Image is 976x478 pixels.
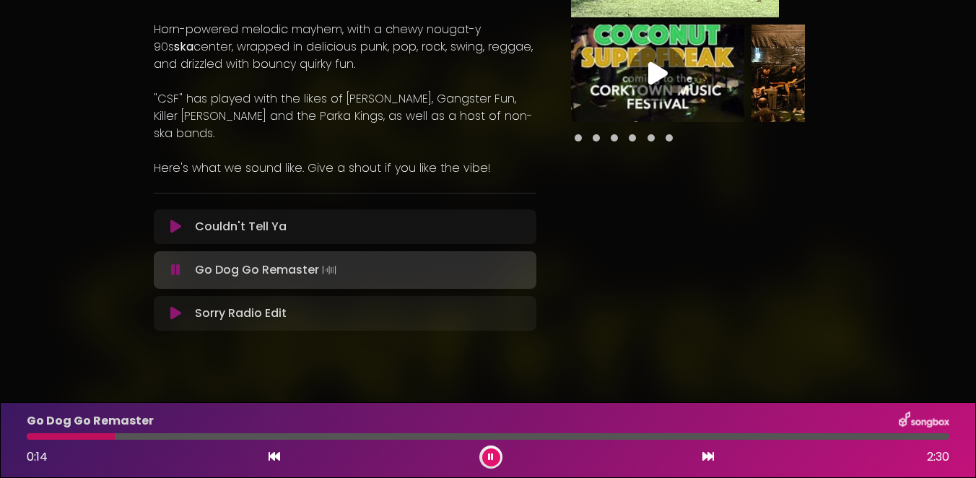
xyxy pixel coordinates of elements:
p: Sorry Radio Edit [195,305,287,322]
p: Go Dog Go Remaster [195,260,339,280]
p: Couldn't Tell Ya [195,218,287,235]
img: waveform4.gif [319,260,339,280]
strong: ska [174,38,193,55]
p: "CSF" has played with the likes of [PERSON_NAME], Gangster Fun, Killer [PERSON_NAME] and the Park... [154,90,536,142]
p: Here's what we sound like. Give a shout if you like the vibe! [154,160,536,177]
p: Horn-powered melodic mayhem, with a chewy nougat-y 90s center, wrapped in delicious punk, pop, ro... [154,21,536,73]
img: OBUSVqBTkmwcUwwiwps3 [751,25,925,122]
img: Video Thumbnail [571,25,744,122]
